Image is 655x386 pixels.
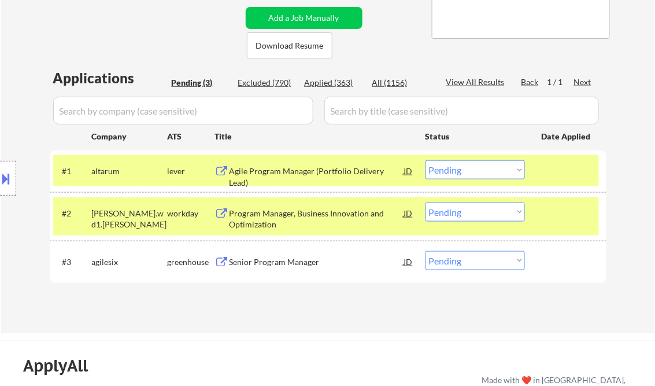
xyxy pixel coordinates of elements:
[230,166,404,188] div: Agile Program Manager (Portfolio Delivery Lead)
[23,356,101,376] div: ApplyAll
[521,76,540,88] div: Back
[324,97,599,124] input: Search by title (case sensitive)
[403,160,415,181] div: JD
[446,76,508,88] div: View All Results
[403,203,415,223] div: JD
[230,256,404,268] div: Senior Program Manager
[305,77,362,89] div: Applied (363)
[372,77,430,89] div: All (1156)
[215,131,415,142] div: Title
[574,76,593,88] div: Next
[542,131,593,142] div: Date Applied
[238,77,296,89] div: Excluded (790)
[247,32,332,58] button: Download Resume
[246,7,362,29] button: Add a Job Manually
[403,251,415,272] div: JD
[547,76,574,88] div: 1 / 1
[230,208,404,230] div: Program Manager, Business Innovation and Optimization
[425,126,525,146] div: Status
